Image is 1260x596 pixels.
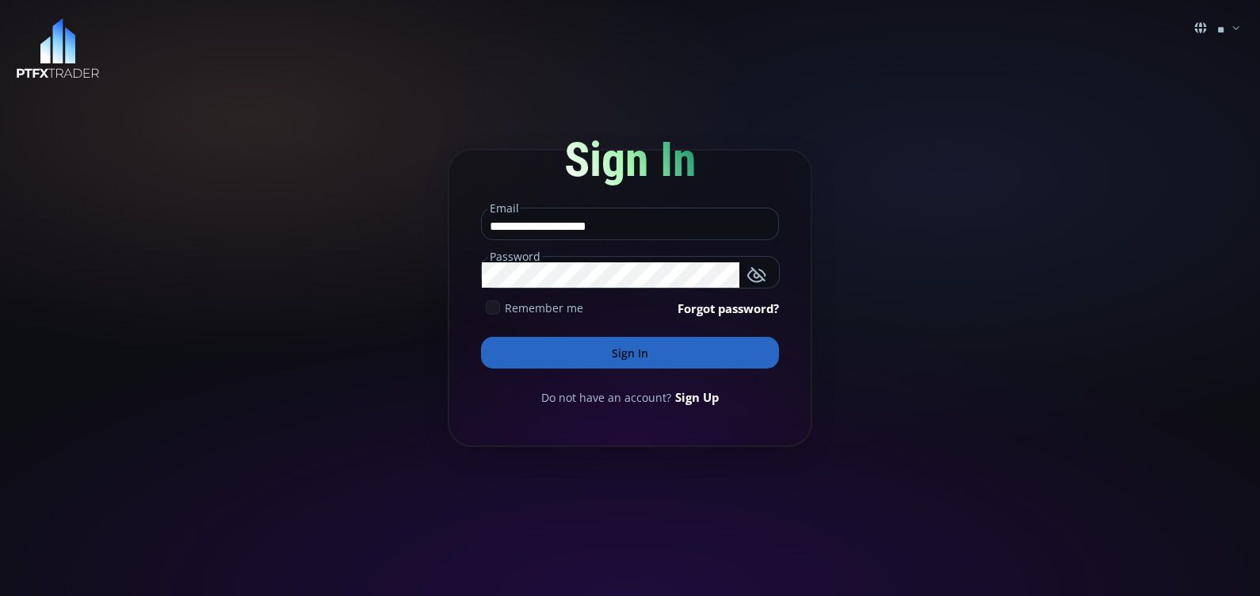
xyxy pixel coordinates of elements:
img: LOGO [16,18,100,79]
div: Do not have an account? [481,388,779,406]
button: Sign In [481,337,779,369]
span: Remember me [505,300,583,316]
a: Forgot password? [678,300,779,317]
span: Sign In [564,132,697,188]
a: Sign Up [675,388,719,406]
